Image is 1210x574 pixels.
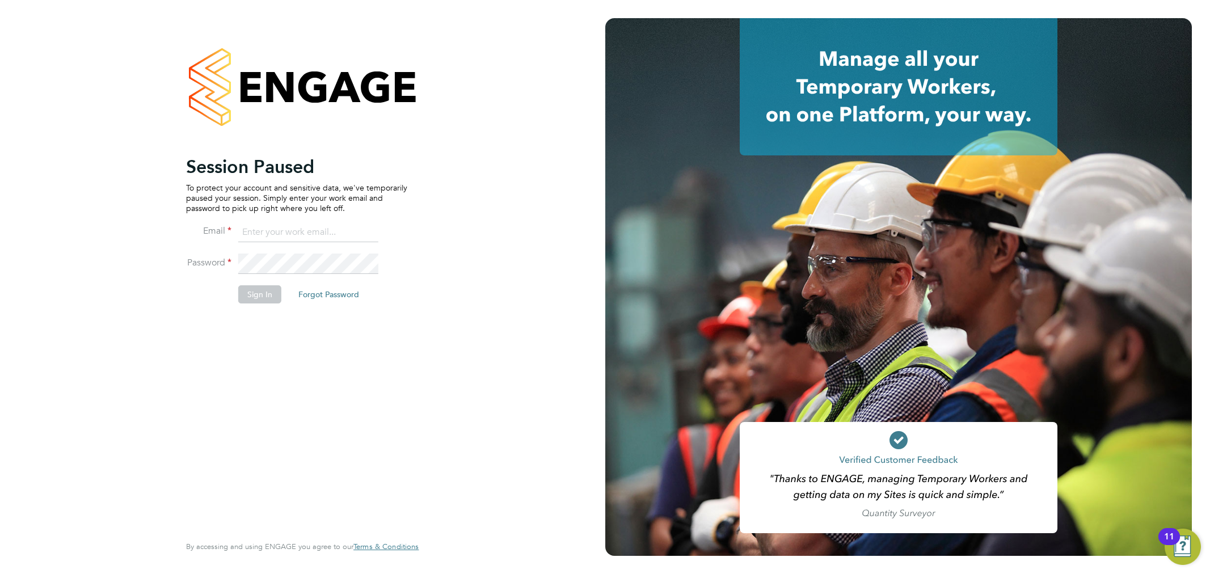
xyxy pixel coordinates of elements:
[289,285,368,303] button: Forgot Password
[353,542,419,551] a: Terms & Conditions
[186,542,419,551] span: By accessing and using ENGAGE you agree to our
[238,222,378,243] input: Enter your work email...
[186,183,407,214] p: To protect your account and sensitive data, we've temporarily paused your session. Simply enter y...
[1164,537,1174,551] div: 11
[1165,529,1201,565] button: Open Resource Center, 11 new notifications
[186,155,407,178] h2: Session Paused
[186,225,231,237] label: Email
[186,257,231,269] label: Password
[238,285,281,303] button: Sign In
